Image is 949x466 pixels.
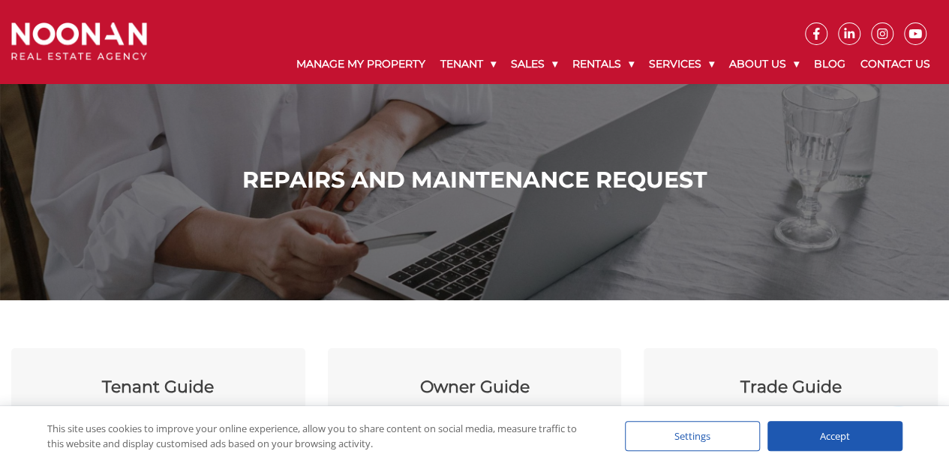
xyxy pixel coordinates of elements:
a: About Us [722,45,806,83]
div: Accept [767,421,902,451]
a: Sales [503,45,565,83]
div: Settings [625,421,760,451]
a: Tenant [433,45,503,83]
a: Trade Guide [644,348,938,425]
div: Tenant Guide [102,374,214,399]
a: Contact Us [853,45,938,83]
a: Blog [806,45,853,83]
div: This site uses cookies to improve your online experience, allow you to share content on social me... [47,421,595,451]
a: Manage My Property [289,45,433,83]
div: Trade Guide [740,374,842,399]
div: Owner Guide [419,374,529,399]
a: Tenant Guide [11,348,305,425]
h1: Repairs and Maintenance Request [15,167,934,194]
a: Rentals [565,45,641,83]
a: Services [641,45,722,83]
img: Noonan Real Estate Agency [11,23,147,60]
a: Owner Guide [328,348,622,425]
